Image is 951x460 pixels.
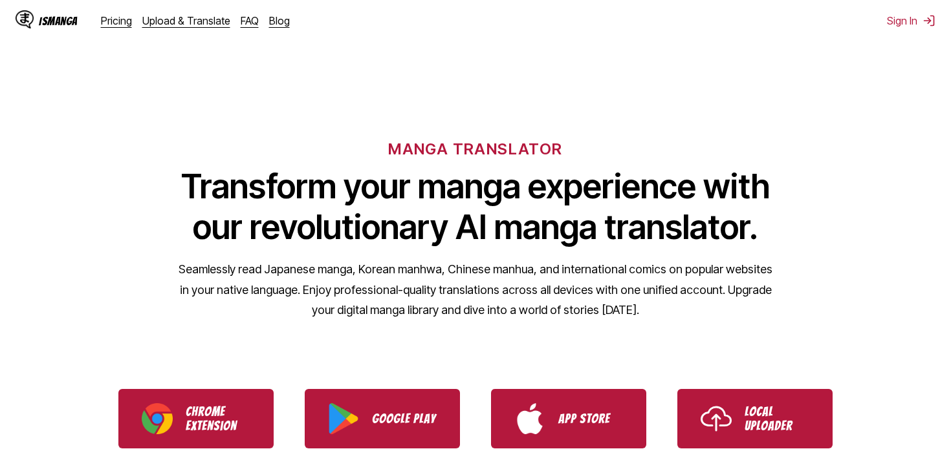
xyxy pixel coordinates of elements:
[269,14,290,27] a: Blog
[328,403,359,434] img: Google Play logo
[16,10,101,31] a: IsManga LogoIsManga
[186,404,250,433] p: Chrome Extension
[178,166,773,247] h1: Transform your manga experience with our revolutionary AI manga translator.
[101,14,132,27] a: Pricing
[305,389,460,448] a: Download IsManga from Google Play
[558,412,623,426] p: App Store
[677,389,833,448] a: Use IsManga Local Uploader
[142,403,173,434] img: Chrome logo
[178,259,773,320] p: Seamlessly read Japanese manga, Korean manhwa, Chinese manhua, and international comics on popula...
[514,403,545,434] img: App Store logo
[701,403,732,434] img: Upload icon
[491,389,646,448] a: Download IsManga from App Store
[887,14,935,27] button: Sign In
[39,15,78,27] div: IsManga
[142,14,230,27] a: Upload & Translate
[16,10,34,28] img: IsManga Logo
[745,404,809,433] p: Local Uploader
[241,14,259,27] a: FAQ
[118,389,274,448] a: Download IsManga Chrome Extension
[923,14,935,27] img: Sign out
[372,412,437,426] p: Google Play
[388,140,562,158] h6: MANGA TRANSLATOR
